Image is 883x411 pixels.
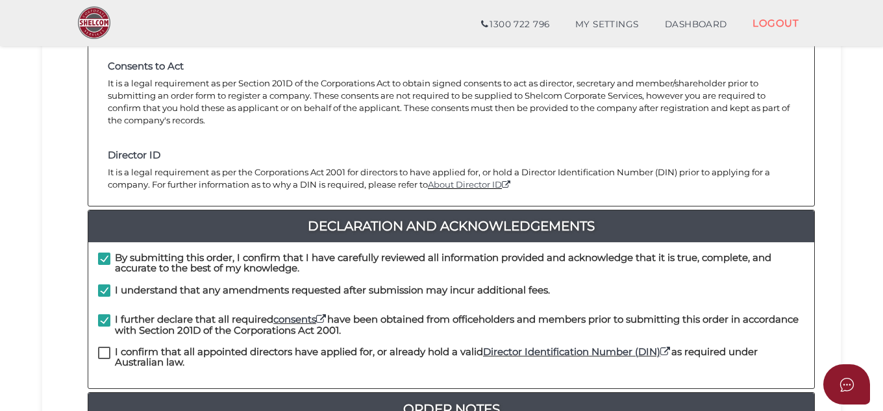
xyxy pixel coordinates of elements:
h4: By submitting this order, I confirm that I have carefully reviewed all information provided and a... [115,253,804,274]
h4: I understand that any amendments requested after submission may incur additional fees. [115,285,550,296]
a: Declaration And Acknowledgements [88,216,814,236]
h4: I confirm that all appointed directors have applied for, or already hold a valid as required unde... [115,347,804,368]
p: It is a legal requirement as per the Corporations Act 2001 for directors to have applied for, or ... [108,166,795,191]
button: Open asap [823,364,870,405]
a: 1300 722 796 [468,12,562,38]
a: DASHBOARD [652,12,740,38]
a: MY SETTINGS [562,12,652,38]
h4: Consents to Act [108,61,795,72]
a: consents [273,313,327,325]
h4: I further declare that all required have been obtained from officeholders and members prior to su... [115,314,804,336]
a: Director Identification Number (DIN) [483,345,671,358]
a: About Director ID [428,179,512,190]
a: LOGOUT [740,10,812,36]
h4: Director ID [108,150,795,161]
p: It is a legal requirement as per Section 201D of the Corporations Act to obtain signed consents t... [108,77,795,126]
